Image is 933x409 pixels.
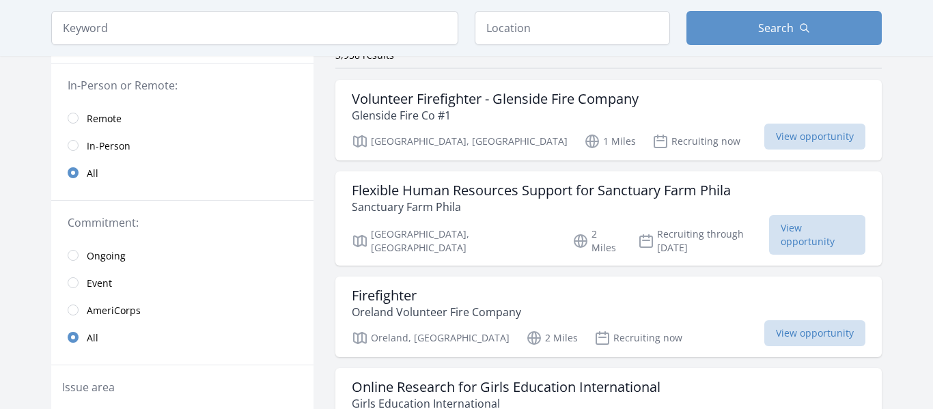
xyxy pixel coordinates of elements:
[584,133,636,150] p: 1 Miles
[352,227,556,255] p: [GEOGRAPHIC_DATA], [GEOGRAPHIC_DATA]
[352,199,731,215] p: Sanctuary Farm Phila
[475,11,670,45] input: Location
[87,304,141,318] span: AmeriCorps
[51,296,314,324] a: AmeriCorps
[51,324,314,351] a: All
[764,320,865,346] span: View opportunity
[352,133,568,150] p: [GEOGRAPHIC_DATA], [GEOGRAPHIC_DATA]
[352,182,731,199] h3: Flexible Human Resources Support for Sanctuary Farm Phila
[87,331,98,345] span: All
[352,379,660,395] h3: Online Research for Girls Education International
[51,242,314,269] a: Ongoing
[87,139,130,153] span: In-Person
[87,249,126,263] span: Ongoing
[758,20,794,36] span: Search
[352,330,510,346] p: Oreland, [GEOGRAPHIC_DATA]
[335,80,882,160] a: Volunteer Firefighter - Glenside Fire Company Glenside Fire Co #1 [GEOGRAPHIC_DATA], [GEOGRAPHIC_...
[51,11,458,45] input: Keyword
[335,277,882,357] a: Firefighter Oreland Volunteer Fire Company Oreland, [GEOGRAPHIC_DATA] 2 Miles Recruiting now View...
[764,124,865,150] span: View opportunity
[352,107,639,124] p: Glenside Fire Co #1
[352,304,521,320] p: Oreland Volunteer Fire Company
[594,330,682,346] p: Recruiting now
[87,167,98,180] span: All
[352,287,521,304] h3: Firefighter
[51,104,314,132] a: Remote
[526,330,578,346] p: 2 Miles
[51,159,314,186] a: All
[87,112,122,126] span: Remote
[62,379,115,395] legend: Issue area
[68,214,297,231] legend: Commitment:
[335,171,882,266] a: Flexible Human Resources Support for Sanctuary Farm Phila Sanctuary Farm Phila [GEOGRAPHIC_DATA],...
[87,277,112,290] span: Event
[652,133,740,150] p: Recruiting now
[51,269,314,296] a: Event
[638,227,770,255] p: Recruiting through [DATE]
[769,215,865,255] span: View opportunity
[51,132,314,159] a: In-Person
[572,227,622,255] p: 2 Miles
[352,91,639,107] h3: Volunteer Firefighter - Glenside Fire Company
[686,11,882,45] button: Search
[68,77,297,94] legend: In-Person or Remote:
